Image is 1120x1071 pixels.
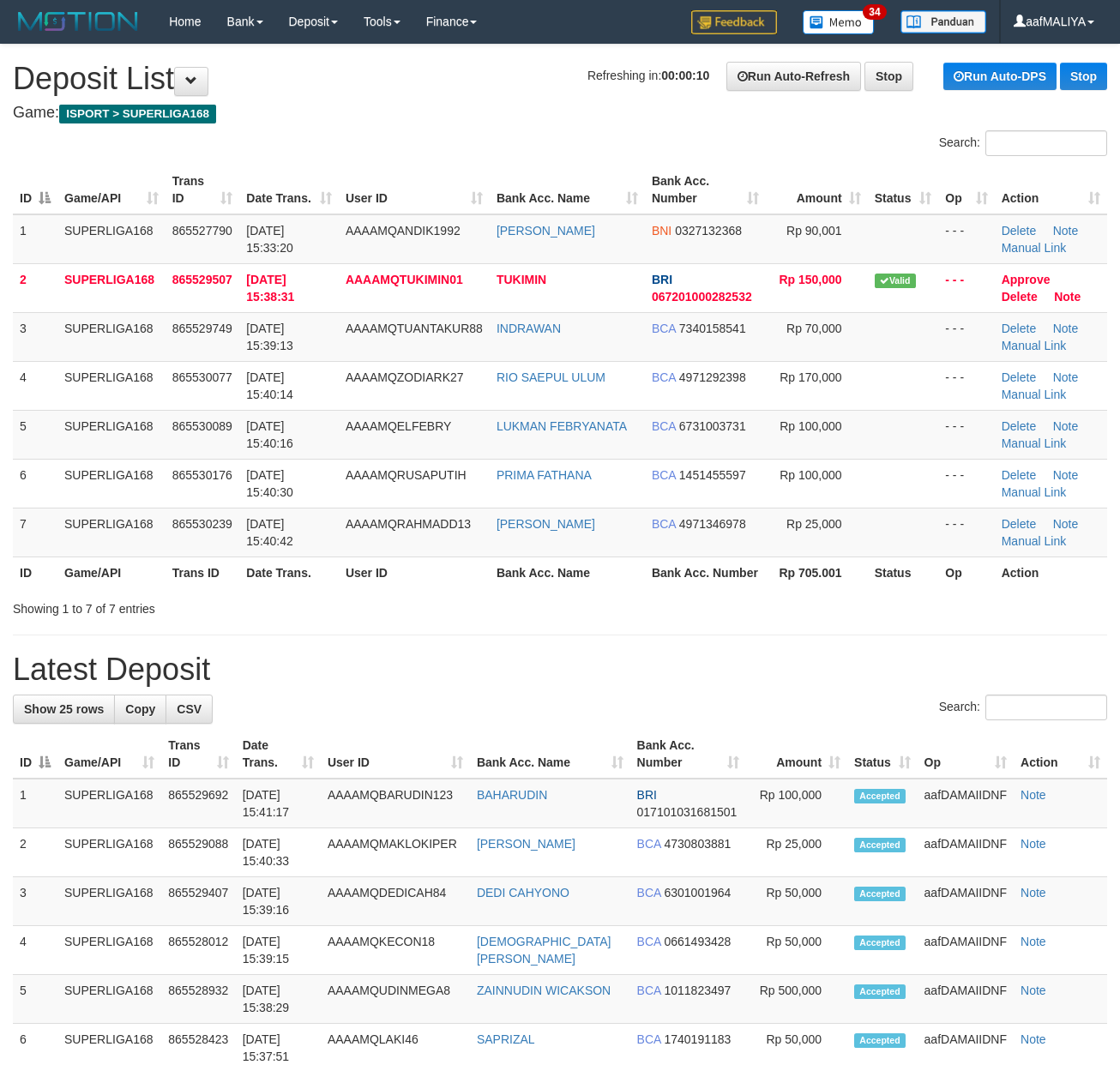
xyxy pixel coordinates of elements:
a: Copy [114,695,166,724]
th: User ID: activate to sort column ascending [321,730,470,779]
span: Copy 1740191183 to clipboard [664,1032,731,1046]
a: Note [1053,419,1079,433]
th: Trans ID [166,557,240,588]
span: Rp 90,001 [786,224,842,238]
td: - - - [938,361,994,410]
td: SUPERLIGA168 [57,508,166,557]
a: CSV [166,695,213,724]
a: Delete [1002,290,1038,304]
th: Game/API [57,557,166,588]
span: AAAAMQRAHMADD13 [346,517,471,531]
a: Manual Link [1002,485,1067,499]
span: Rp 25,000 [786,517,842,531]
td: - - - [938,214,994,264]
a: TUKIMIN [497,273,546,286]
span: BCA [637,935,661,948]
span: BCA [637,886,661,900]
span: 865530239 [172,517,232,531]
a: Note [1021,1032,1046,1046]
a: Run Auto-DPS [943,63,1057,90]
td: 6 [13,459,57,508]
td: 865529407 [161,877,235,926]
th: Bank Acc. Name: activate to sort column ascending [470,730,630,779]
span: [DATE] 15:40:14 [246,370,293,401]
span: AAAAMQELFEBRY [346,419,451,433]
td: AAAAMQMAKLOKIPER [321,828,470,877]
th: Op [938,557,994,588]
td: 3 [13,312,57,361]
th: Bank Acc. Name [490,557,645,588]
a: [PERSON_NAME] [497,224,595,238]
span: AAAAMQTUKIMIN01 [346,273,463,286]
td: [DATE] 15:39:16 [236,877,321,926]
span: 865529749 [172,322,232,335]
a: [PERSON_NAME] [477,837,575,851]
td: 1 [13,779,57,828]
a: Manual Link [1002,388,1067,401]
a: Show 25 rows [13,695,115,724]
a: Approve [1002,273,1051,286]
td: [DATE] 15:41:17 [236,779,321,828]
a: [PERSON_NAME] [497,517,595,531]
span: [DATE] 15:33:20 [246,224,293,255]
span: Copy 1451455597 to clipboard [679,468,746,482]
td: 2 [13,263,57,312]
a: Note [1021,788,1046,802]
th: Op: activate to sort column ascending [938,165,994,214]
span: [DATE] 15:39:13 [246,322,293,352]
a: Run Auto-Refresh [726,62,861,91]
td: - - - [938,410,994,459]
img: panduan.png [900,10,986,33]
td: SUPERLIGA168 [57,410,166,459]
a: Note [1053,224,1079,238]
strong: 00:00:10 [661,69,709,82]
th: Trans ID: activate to sort column ascending [161,730,235,779]
a: RIO SAEPUL ULUM [497,370,605,384]
th: Date Trans.: activate to sort column ascending [236,730,321,779]
span: Accepted [854,984,906,999]
a: Manual Link [1002,339,1067,352]
span: Copy 4971346978 to clipboard [679,517,746,531]
th: Bank Acc. Number: activate to sort column ascending [645,165,766,214]
td: AAAAMQKECON18 [321,926,470,975]
a: DEDI CAHYONO [477,886,569,900]
td: aafDAMAIIDNF [918,779,1014,828]
td: Rp 50,000 [746,926,847,975]
span: Copy 0661493428 to clipboard [664,935,731,948]
span: AAAAMQRUSAPUTIH [346,468,467,482]
a: Manual Link [1002,534,1067,548]
td: aafDAMAIIDNF [918,877,1014,926]
th: ID: activate to sort column descending [13,730,57,779]
span: [DATE] 15:40:42 [246,517,293,548]
td: SUPERLIGA168 [57,828,161,877]
a: SAPRIZAL [477,1032,535,1046]
span: Rp 70,000 [786,322,842,335]
a: Note [1021,984,1046,997]
h4: Game: [13,105,1107,122]
span: 865530176 [172,468,232,482]
td: SUPERLIGA168 [57,877,161,926]
span: 865529507 [172,273,232,286]
span: AAAAMQZODIARK27 [346,370,464,384]
span: Copy 4971292398 to clipboard [679,370,746,384]
th: Bank Acc. Number [645,557,766,588]
span: BRI [652,273,672,286]
span: Rp 150,000 [779,273,841,286]
span: BCA [652,370,676,384]
td: [DATE] 15:40:33 [236,828,321,877]
span: Valid transaction [875,274,916,288]
a: [DEMOGRAPHIC_DATA][PERSON_NAME] [477,935,611,966]
a: ZAINNUDIN WICAKSON [477,984,611,997]
td: - - - [938,263,994,312]
a: Delete [1002,468,1036,482]
span: Accepted [854,838,906,852]
td: SUPERLIGA168 [57,779,161,828]
a: Note [1053,517,1079,531]
th: Bank Acc. Name: activate to sort column ascending [490,165,645,214]
a: Note [1053,370,1079,384]
a: Note [1054,290,1081,304]
img: MOTION_logo.png [13,9,143,34]
span: Accepted [854,789,906,803]
span: Rp 100,000 [780,419,841,433]
th: Op: activate to sort column ascending [918,730,1014,779]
